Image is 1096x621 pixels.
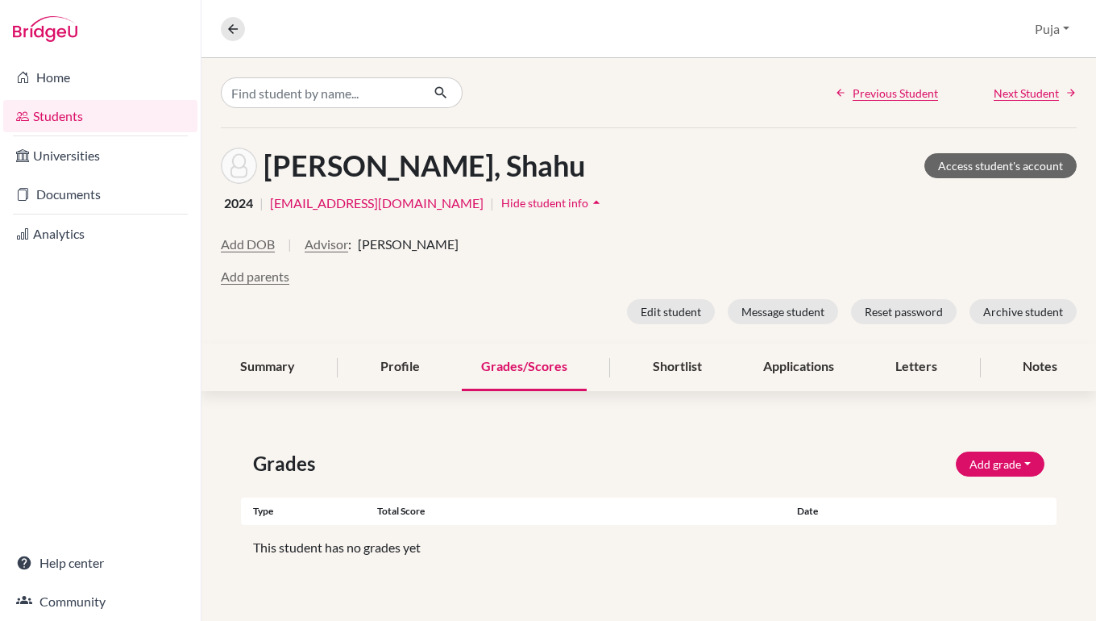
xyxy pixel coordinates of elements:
[3,218,197,250] a: Analytics
[501,196,588,210] span: Hide student info
[835,85,938,102] a: Previous Student
[361,344,439,391] div: Profile
[3,178,197,210] a: Documents
[462,344,587,391] div: Grades/Scores
[221,77,421,108] input: Find student by name...
[969,299,1077,324] button: Archive student
[1027,14,1077,44] button: Puja
[744,344,853,391] div: Applications
[259,194,264,213] span: |
[221,267,289,286] button: Add parents
[3,547,197,579] a: Help center
[633,344,721,391] div: Shortlist
[305,235,348,254] button: Advisor
[221,235,275,254] button: Add DOB
[264,148,585,183] h1: [PERSON_NAME], Shahu
[3,61,197,94] a: Home
[13,16,77,42] img: Bridge-U
[994,85,1077,102] a: Next Student
[3,140,197,172] a: Universities
[224,194,253,213] span: 2024
[270,194,484,213] a: [EMAIL_ADDRESS][DOMAIN_NAME]
[490,194,494,213] span: |
[500,190,605,215] button: Hide student infoarrow_drop_up
[956,452,1044,477] button: Add grade
[853,85,938,102] span: Previous Student
[253,538,1044,557] p: This student has no grades yet
[3,586,197,618] a: Community
[627,299,715,324] button: Edit student
[851,299,957,324] button: Reset password
[241,504,377,519] div: Type
[221,344,314,391] div: Summary
[358,235,459,254] span: [PERSON_NAME]
[924,153,1077,178] a: Access student's account
[588,194,604,210] i: arrow_drop_up
[221,148,257,184] img: Shahu Wagh's avatar
[876,344,957,391] div: Letters
[994,85,1059,102] span: Next Student
[1003,344,1077,391] div: Notes
[253,449,322,478] span: Grades
[288,235,292,267] span: |
[3,100,197,132] a: Students
[728,299,838,324] button: Message student
[785,504,989,519] div: Date
[348,235,351,254] span: :
[377,504,785,519] div: Total score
